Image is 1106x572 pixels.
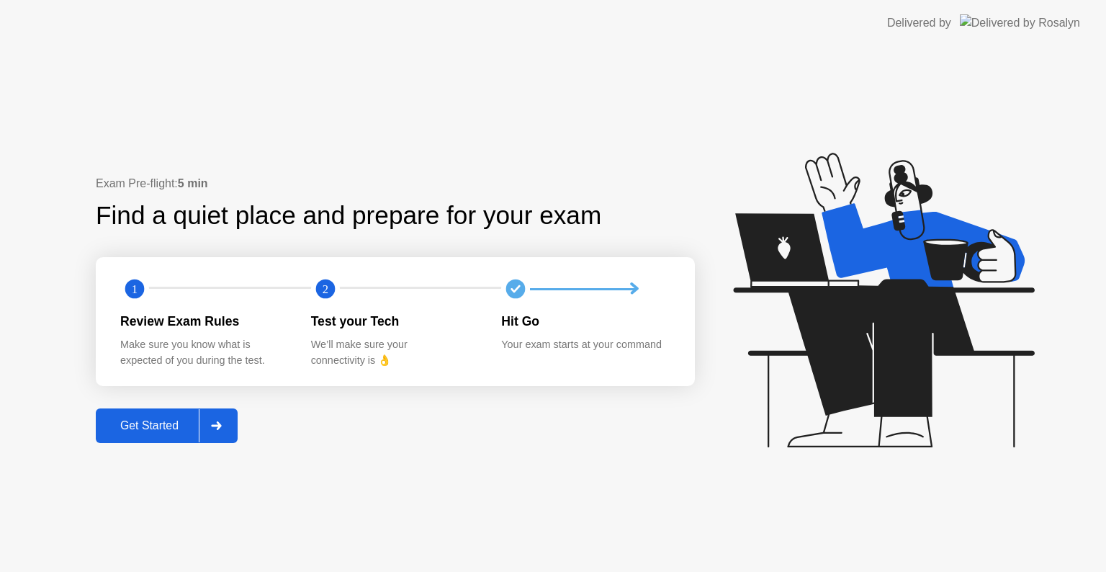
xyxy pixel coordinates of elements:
[96,175,695,192] div: Exam Pre-flight:
[501,312,669,331] div: Hit Go
[501,337,669,353] div: Your exam starts at your command
[100,419,199,432] div: Get Started
[323,282,328,296] text: 2
[132,282,138,296] text: 1
[120,312,288,331] div: Review Exam Rules
[311,337,479,368] div: We’ll make sure your connectivity is 👌
[960,14,1080,31] img: Delivered by Rosalyn
[96,408,238,443] button: Get Started
[887,14,951,32] div: Delivered by
[178,177,208,189] b: 5 min
[96,197,603,235] div: Find a quiet place and prepare for your exam
[311,312,479,331] div: Test your Tech
[120,337,288,368] div: Make sure you know what is expected of you during the test.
